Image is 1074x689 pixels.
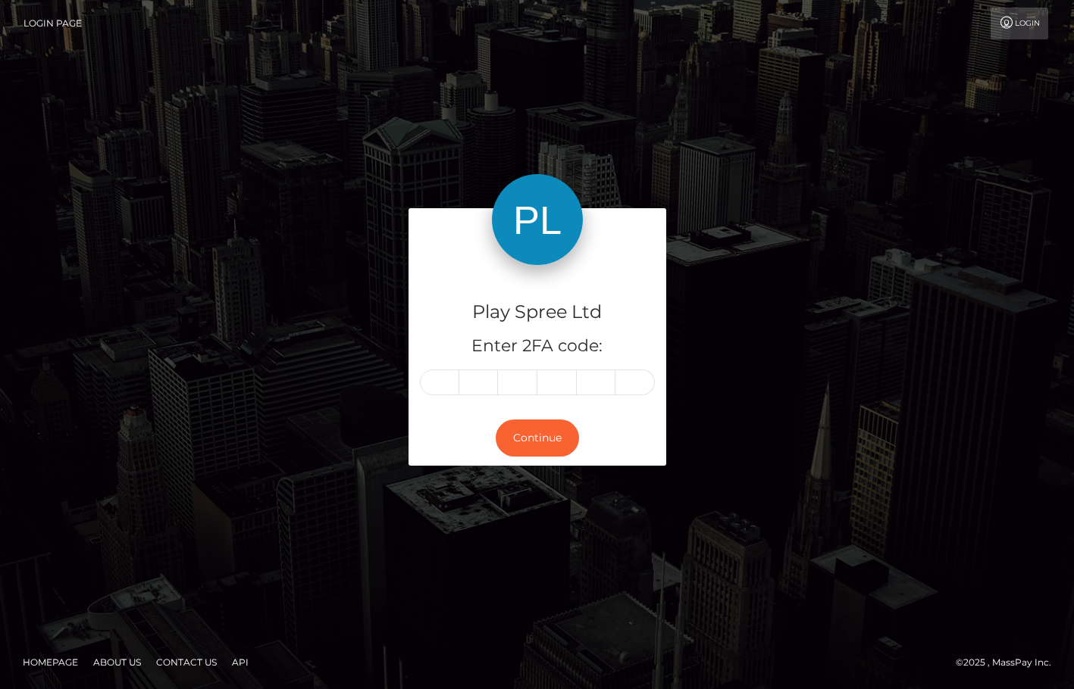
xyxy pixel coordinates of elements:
[23,8,82,39] a: Login Page
[150,650,223,674] a: Contact Us
[420,335,655,358] h5: Enter 2FA code:
[956,654,1063,671] div: © 2025 , MassPay Inc.
[492,174,583,265] img: Play Spree Ltd
[991,8,1048,39] a: Login
[420,299,655,326] h4: Play Spree Ltd
[226,650,255,674] a: API
[87,650,147,674] a: About Us
[496,419,579,457] button: Continue
[17,650,84,674] a: Homepage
